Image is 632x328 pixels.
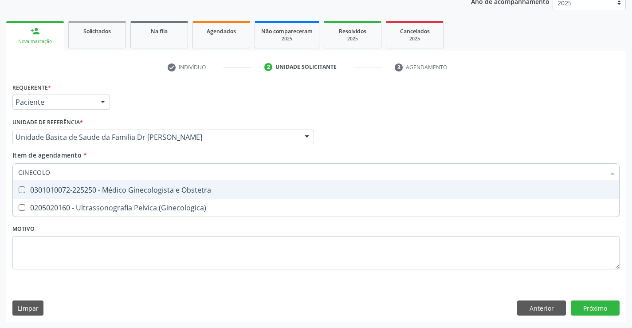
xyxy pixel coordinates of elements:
div: 0205020160 - Ultrassonografia Pelvica (Ginecologica) [18,204,614,211]
button: Próximo [571,300,620,316]
div: Unidade solicitante [275,63,337,71]
input: Buscar por procedimentos [18,163,605,181]
span: Paciente [16,98,92,107]
span: Na fila [151,28,168,35]
span: Agendados [207,28,236,35]
div: Nova marcação [12,38,58,45]
span: Resolvidos [339,28,366,35]
button: Anterior [517,300,566,316]
span: Solicitados [83,28,111,35]
label: Unidade de referência [12,116,83,130]
div: 2025 [330,36,375,42]
div: 2025 [261,36,313,42]
span: Cancelados [400,28,430,35]
span: Não compareceram [261,28,313,35]
span: Unidade Basica de Saude da Familia Dr [PERSON_NAME] [16,133,296,142]
label: Requerente [12,81,51,95]
div: 0301010072-225250 - Médico Ginecologista e Obstetra [18,186,614,194]
label: Motivo [12,222,35,236]
div: 2025 [393,36,437,42]
div: 2 [264,63,272,71]
div: person_add [30,26,40,36]
span: Item de agendamento [12,151,82,159]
